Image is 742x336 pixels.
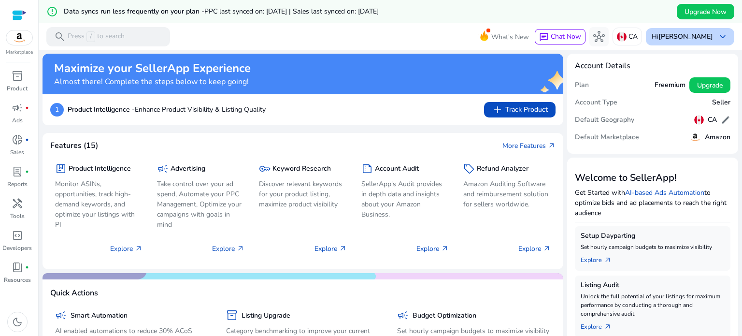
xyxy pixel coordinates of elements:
mat-icon: error_outline [46,6,58,17]
h5: Freemium [655,81,685,89]
span: arrow_outward [135,245,143,252]
h5: Smart Automation [71,312,128,320]
h5: Refund Analyzer [477,165,528,173]
span: Upgrade Now [685,7,727,17]
img: ca.svg [617,32,627,42]
h5: Data syncs run less frequently on your plan - [64,8,379,16]
h5: Plan [575,81,589,89]
img: amazon.svg [689,131,701,143]
button: Upgrade Now [677,4,734,19]
h5: Default Geography [575,116,634,124]
h4: Account Details [575,61,630,71]
p: Hi [652,33,713,40]
p: Ads [12,116,23,125]
span: campaign [55,309,67,321]
p: Explore [314,244,347,254]
p: Explore [518,244,551,254]
span: inventory_2 [226,309,238,321]
p: Developers [2,244,32,252]
h5: Setup Dayparting [581,232,725,240]
span: arrow_outward [339,245,347,252]
span: key [259,163,271,175]
p: Resources [4,276,31,284]
b: Product Intelligence - [68,105,135,114]
p: Unlock the full potential of your listings for maximum performance by conducting a thorough and c... [581,292,725,318]
h4: Features (15) [50,141,98,150]
b: [PERSON_NAME] [658,32,713,41]
p: Explore [110,244,143,254]
span: dark_mode [12,316,23,328]
h4: Quick Actions [50,289,98,298]
p: Get Started with to optimize bids and ad placements to reach the right audience [575,188,730,218]
a: Explorearrow_outward [581,251,619,265]
span: fiber_manual_record [25,138,29,142]
span: arrow_outward [441,245,449,252]
h4: Almost there! Complete the steps below to keep going! [54,77,251,87]
a: More Featuresarrow_outward [502,141,556,151]
p: Monitor ASINs, opportunities, track high-demand keywords, and optimize your listings with PI [55,179,143,230]
h5: Advertising [171,165,205,173]
h5: Product Intelligence [69,165,131,173]
img: ca.svg [694,115,704,125]
span: / [86,31,95,42]
img: amazon.svg [6,30,32,45]
span: package [55,163,67,175]
span: arrow_outward [543,245,551,252]
span: arrow_outward [604,256,612,264]
p: Discover relevant keywords for your product listing, maximize product visibility [259,179,346,209]
span: summarize [361,163,373,175]
h5: Budget Optimization [413,312,476,320]
p: Product [7,84,28,93]
span: search [54,31,66,43]
button: chatChat Now [535,29,585,44]
p: Enhance Product Visibility & Listing Quality [68,104,266,115]
p: Explore [416,244,449,254]
span: PPC last synced on: [DATE] | Sales last synced on: [DATE] [204,7,379,16]
button: hub [589,27,609,46]
span: arrow_outward [237,245,244,252]
h2: Maximize your SellerApp Experience [54,61,251,75]
p: 1 [50,103,64,117]
span: chat [539,32,549,42]
p: Explore [212,244,244,254]
h5: Keyword Research [272,165,331,173]
span: sell [463,163,475,175]
p: SellerApp's Audit provides in depth data and insights about your Amazon Business. [361,179,449,219]
h5: CA [708,116,717,124]
button: Upgrade [689,77,730,93]
span: donut_small [12,134,23,146]
a: Explorearrow_outward [581,318,619,332]
span: hub [593,31,605,43]
p: Press to search [68,31,125,42]
h5: Account Type [575,99,617,107]
button: addTrack Product [484,102,556,117]
span: lab_profile [12,166,23,177]
p: CA [628,28,638,45]
span: inventory_2 [12,70,23,82]
span: What's New [491,29,529,45]
h5: Listing Audit [581,281,725,290]
h5: Listing Upgrade [242,312,290,320]
span: fiber_manual_record [25,170,29,174]
span: edit [721,115,730,125]
span: Upgrade [697,80,723,90]
span: fiber_manual_record [25,265,29,269]
h5: Account Audit [375,165,419,173]
p: Sales [10,148,24,157]
h5: Seller [712,99,730,107]
span: keyboard_arrow_down [717,31,728,43]
span: arrow_outward [548,142,556,149]
span: campaign [12,102,23,114]
p: Take control over your ad spend, Automate your PPC Management, Optimize your campaigns with goals... [157,179,244,230]
span: book_4 [12,262,23,273]
p: Tools [10,212,25,220]
h3: Welcome to SellerApp! [575,172,730,184]
p: Reports [7,180,28,189]
span: add [492,104,503,116]
p: Set hourly campaign budgets to maximize visibility [397,326,551,336]
a: AI-based Ads Automation [625,188,704,197]
h5: Amazon [705,133,730,142]
span: Chat Now [551,32,581,41]
p: Set hourly campaign budgets to maximize visibility [581,243,725,251]
span: campaign [157,163,169,175]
